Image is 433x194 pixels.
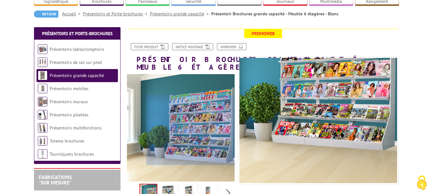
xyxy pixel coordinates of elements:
img: Présentoirs de sol sur pied [38,58,47,67]
img: Totems brochures [38,136,47,146]
a: Accueil [62,11,83,17]
img: Présentoirs pliables [38,110,47,120]
a: Présentoirs grande capacité [50,73,104,78]
a: Présentoirs et Porte-brochures [83,11,150,17]
a: Présentoirs mobiles [50,86,88,91]
button: Cookies (fenêtre modale) [411,172,433,194]
a: Notice Montage [172,43,213,50]
img: Présentoirs muraux [38,97,47,106]
a: Retour [34,11,58,18]
a: Présentoirs multifonctions [50,125,102,131]
a: Présentoirs et Porte-brochures [42,31,112,36]
a: FABRICATIONS"Sur Mesure" [39,174,72,186]
img: Tourniquets brochures [38,149,47,159]
li: Présentoir Brochures grande capacité - Meuble 6 étagères - Blanc [211,11,338,17]
img: Présentoirs grande capacité [38,71,47,80]
img: Présentoirs multifonctions [38,123,47,133]
a: Totems brochures [50,138,84,144]
a: Imprimer [217,43,246,50]
img: Présentoirs table/comptoirs [38,44,47,54]
a: Tourniquets brochures [50,151,94,157]
a: Présentoirs table/comptoirs [50,46,104,52]
span: Promoweb [244,29,282,38]
a: Présentoirs pliables [50,112,88,118]
img: Présentoirs mobiles [38,84,47,93]
img: Cookies (fenêtre modale) [414,175,430,191]
a: Fiche produit [131,43,168,50]
a: Présentoirs muraux [50,99,88,105]
a: Présentoirs grande capacité [150,11,211,17]
a: Présentoirs de sol sur pied [50,59,102,65]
